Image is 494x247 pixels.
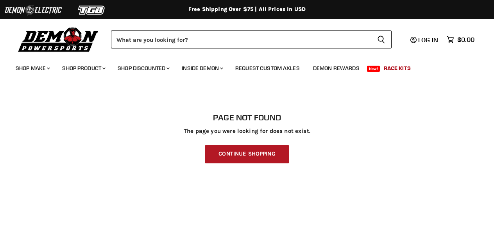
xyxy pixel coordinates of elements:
[56,60,110,76] a: Shop Product
[10,57,473,76] ul: Main menu
[205,145,289,163] a: Continue Shopping
[111,30,392,48] form: Product
[407,36,443,43] a: Log in
[4,3,63,18] img: Demon Electric Logo 2
[16,113,478,122] h1: Page not found
[371,30,392,48] button: Search
[457,36,474,43] span: $0.00
[16,128,478,134] p: The page you were looking for does not exist.
[176,60,228,76] a: Inside Demon
[418,36,438,44] span: Log in
[378,60,417,76] a: Race Kits
[443,34,478,45] a: $0.00
[111,30,371,48] input: Search
[16,25,101,53] img: Demon Powersports
[367,66,380,72] span: New!
[307,60,365,76] a: Demon Rewards
[112,60,174,76] a: Shop Discounted
[10,60,55,76] a: Shop Make
[229,60,306,76] a: Request Custom Axles
[63,3,121,18] img: TGB Logo 2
